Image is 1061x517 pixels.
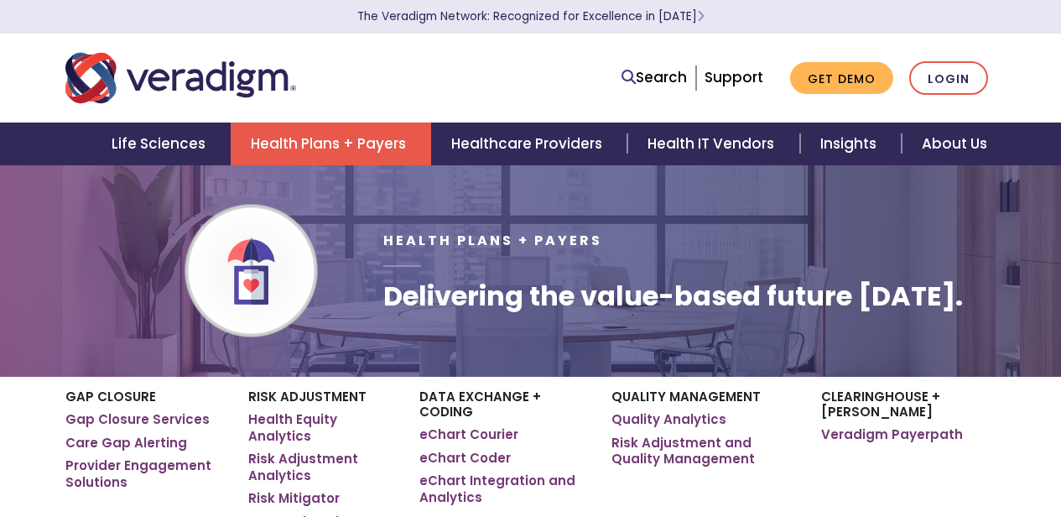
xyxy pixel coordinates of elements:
[383,231,602,250] span: Health Plans + Payers
[248,451,394,483] a: Risk Adjustment Analytics
[909,61,988,96] a: Login
[65,457,224,490] a: Provider Engagement Solutions
[821,426,963,443] a: Veradigm Payerpath
[357,8,705,24] a: The Veradigm Network: Recognized for Excellence in [DATE]Learn More
[419,450,511,467] a: eChart Coder
[705,67,763,87] a: Support
[383,280,963,312] h1: Delivering the value-based future [DATE].
[622,66,687,89] a: Search
[431,123,627,165] a: Healthcare Providers
[248,490,340,507] a: Risk Mitigator
[902,123,1007,165] a: About Us
[65,50,296,106] img: Veradigm logo
[800,123,902,165] a: Insights
[248,411,394,444] a: Health Equity Analytics
[419,473,585,505] a: eChart Integration and Analytics
[697,8,705,24] span: Learn More
[627,123,799,165] a: Health IT Vendors
[611,411,726,428] a: Quality Analytics
[65,411,210,428] a: Gap Closure Services
[419,426,518,443] a: eChart Courier
[91,123,231,165] a: Life Sciences
[611,435,796,467] a: Risk Adjustment and Quality Management
[65,435,187,452] a: Care Gap Alerting
[790,62,893,95] a: Get Demo
[231,123,431,165] a: Health Plans + Payers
